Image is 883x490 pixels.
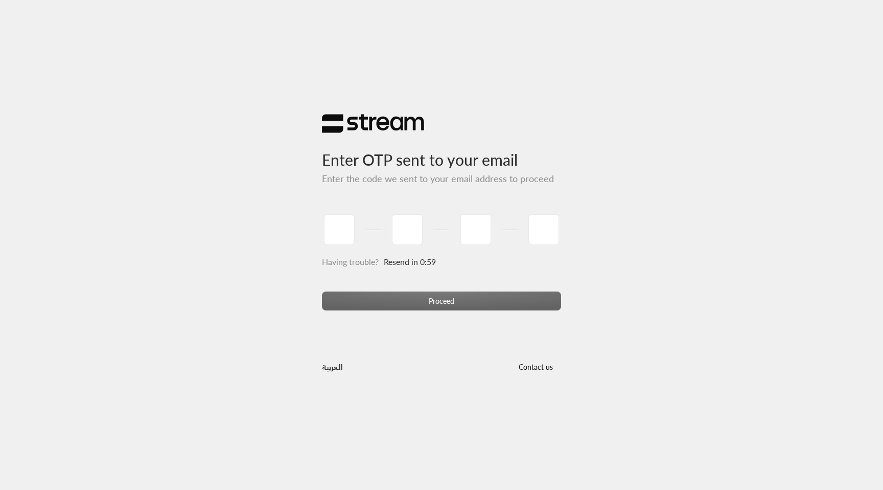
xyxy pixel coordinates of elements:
span: Resend in 0:59 [384,257,436,266]
a: العربية [322,357,343,376]
h3: Enter OTP sent to your email [322,133,561,169]
img: Stream Logo [322,114,424,133]
span: Having trouble? [322,257,379,266]
button: Contact us [510,357,561,376]
h5: Enter the code we sent to your email address to proceed [322,173,561,185]
a: Contact us [510,363,561,371]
